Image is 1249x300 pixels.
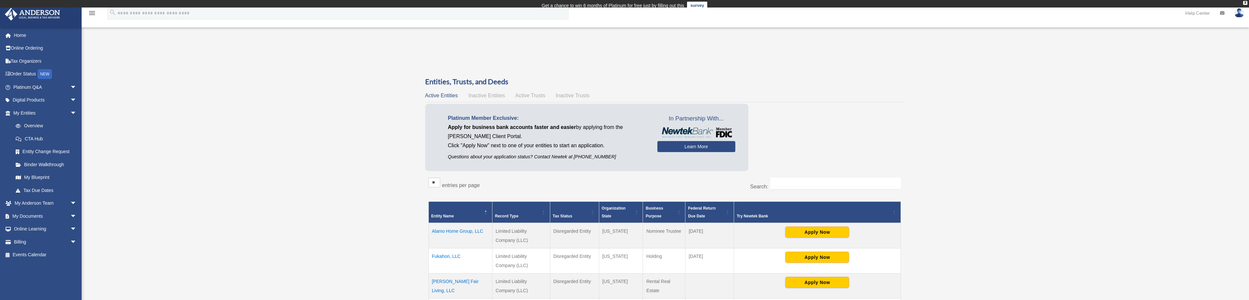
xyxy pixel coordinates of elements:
span: In Partnership With... [657,114,735,124]
span: arrow_drop_down [70,223,83,236]
p: Click "Apply Now" next to one of your entities to start an application. [448,141,648,150]
td: Limited Liability Company (LLC) [492,223,550,248]
td: [DATE] [685,223,734,248]
a: Tax Due Dates [9,184,83,197]
a: My Anderson Teamarrow_drop_down [5,197,87,210]
td: Limited Liability Company (LLC) [492,248,550,274]
p: Platinum Member Exclusive: [448,114,648,123]
span: arrow_drop_down [70,106,83,120]
a: Binder Walkthrough [9,158,83,171]
td: Alamo Home Group, LLC [428,223,492,248]
div: close [1243,1,1247,5]
a: Learn More [657,141,735,152]
h3: Entities, Trusts, and Deeds [425,77,904,87]
th: Try Newtek Bank : Activate to sort [734,202,901,223]
td: Disregarded Entity [550,248,599,274]
td: Nominee Trustee [643,223,685,248]
a: Order StatusNEW [5,68,87,81]
img: NewtekBankLogoSM.png [661,127,732,138]
td: Disregarded Entity [550,223,599,248]
a: Entity Change Request [9,145,83,158]
a: Online Ordering [5,42,87,55]
a: My Documentsarrow_drop_down [5,210,87,223]
button: Apply Now [785,277,849,288]
span: arrow_drop_down [70,197,83,210]
a: My Blueprint [9,171,83,184]
span: Organization State [602,206,626,218]
a: Overview [9,119,80,133]
td: Limited Liability Company (LLC) [492,274,550,299]
td: [PERSON_NAME] Fair Living, LLC [428,274,492,299]
button: Apply Now [785,252,849,263]
label: entries per page [442,182,480,188]
div: NEW [38,69,52,79]
label: Search: [750,184,768,189]
a: Home [5,29,87,42]
a: My Entitiesarrow_drop_down [5,106,83,119]
a: Billingarrow_drop_down [5,235,87,248]
span: Business Purpose [646,206,663,218]
a: Platinum Q&Aarrow_drop_down [5,81,87,94]
span: Tax Status [553,214,572,218]
span: Active Trusts [515,93,545,98]
th: Federal Return Due Date: Activate to sort [685,202,734,223]
td: Holding [643,248,685,274]
td: [US_STATE] [599,248,643,274]
td: [US_STATE] [599,274,643,299]
button: Apply Now [785,227,849,238]
a: Digital Productsarrow_drop_down [5,94,87,107]
th: Organization State: Activate to sort [599,202,643,223]
span: Active Entities [425,93,458,98]
td: [US_STATE] [599,223,643,248]
td: Fukahori, LLC [428,248,492,274]
span: arrow_drop_down [70,235,83,249]
a: CTA Hub [9,132,83,145]
span: Inactive Trusts [556,93,589,98]
th: Business Purpose: Activate to sort [643,202,685,223]
span: arrow_drop_down [70,210,83,223]
span: Apply for business bank accounts faster and easier [448,124,576,130]
th: Record Type: Activate to sort [492,202,550,223]
span: arrow_drop_down [70,94,83,107]
th: Entity Name: Activate to invert sorting [428,202,492,223]
a: Events Calendar [5,248,87,261]
span: Entity Name [431,214,454,218]
th: Tax Status: Activate to sort [550,202,599,223]
div: Get a chance to win 6 months of Platinum for free just by filling out this [542,2,684,9]
img: Anderson Advisors Platinum Portal [3,8,62,21]
img: User Pic [1234,8,1244,18]
span: Inactive Entities [468,93,505,98]
a: Tax Organizers [5,55,87,68]
span: arrow_drop_down [70,81,83,94]
div: Try Newtek Bank [737,212,890,220]
td: Rental Real Estate [643,274,685,299]
span: Record Type [495,214,519,218]
td: [DATE] [685,248,734,274]
i: menu [88,9,96,17]
p: by applying from the [PERSON_NAME] Client Portal. [448,123,648,141]
p: Questions about your application status? Contact Newtek at [PHONE_NUMBER] [448,153,648,161]
i: search [109,9,116,16]
td: Disregarded Entity [550,274,599,299]
a: menu [88,11,96,17]
a: Online Learningarrow_drop_down [5,223,87,236]
a: survey [687,2,707,9]
span: Federal Return Due Date [688,206,716,218]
